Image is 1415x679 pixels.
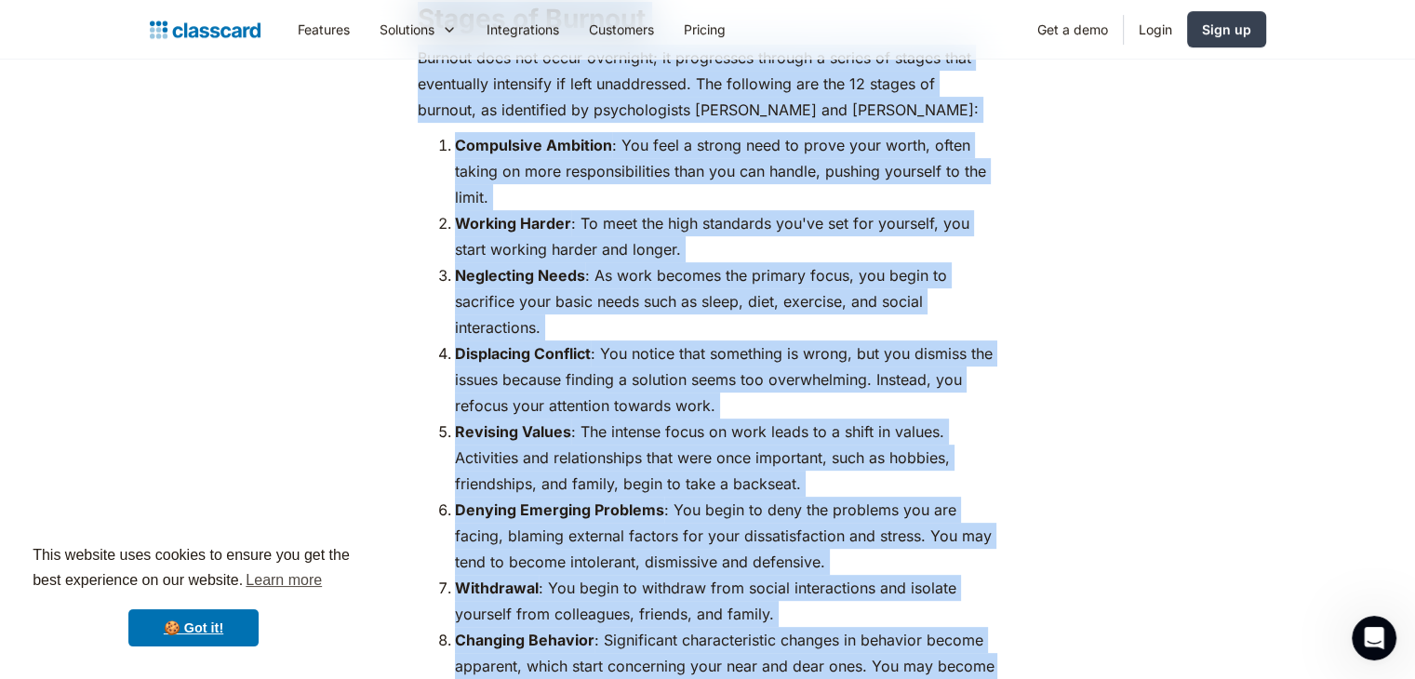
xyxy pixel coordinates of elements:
[455,419,997,497] li: : The intense focus on work leads to a shift in values. Activities and relationships that were on...
[1022,8,1123,50] a: Get a demo
[150,17,260,43] a: home
[15,526,372,664] div: cookieconsent
[455,340,997,419] li: : You notice that something is wrong, but you dismiss the issues because finding a solution seems...
[455,136,612,154] strong: Compulsive Ambition
[418,45,997,123] p: Burnout does not occur overnight; it progresses through a series of stages that eventually intens...
[243,566,325,594] a: learn more about cookies
[455,500,664,519] strong: Denying Emerging Problems
[455,266,585,285] strong: Neglecting Needs
[1352,616,1396,660] iframe: Intercom live chat
[1202,20,1251,39] div: Sign up
[455,497,997,575] li: : You begin to deny the problems you are facing, blaming external factors for your dissatisfactio...
[455,132,997,210] li: : You feel a strong need to prove your worth, often taking on more responsibilities than you can ...
[1187,11,1266,47] a: Sign up
[455,344,591,363] strong: Displacing Conflict
[574,8,669,50] a: Customers
[455,214,571,233] strong: Working Harder
[455,579,539,597] strong: Withdrawal
[283,8,365,50] a: Features
[472,8,574,50] a: Integrations
[365,8,472,50] div: Solutions
[455,262,997,340] li: : As work becomes the primary focus, you begin to sacrifice your basic needs such as sleep, diet,...
[455,210,997,262] li: : To meet the high standards you've set for yourself, you start working harder and longer.
[380,20,434,39] div: Solutions
[128,609,259,646] a: dismiss cookie message
[455,422,571,441] strong: Revising Values
[1124,8,1187,50] a: Login
[455,631,594,649] strong: Changing Behavior
[33,544,354,594] span: This website uses cookies to ensure you get the best experience on our website.
[669,8,741,50] a: Pricing
[455,575,997,627] li: : You begin to withdraw from social interactions and isolate yourself from colleagues, friends, a...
